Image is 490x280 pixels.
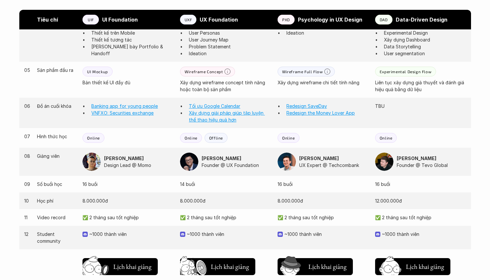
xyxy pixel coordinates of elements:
[278,79,369,86] p: Xây dựng wireframe chi tiết tính năng
[91,110,154,116] a: VNFXO: Securities exchange
[91,43,173,57] p: [PERSON_NAME] bày Portfolio & Handoff
[37,181,76,188] p: Số buổi học
[189,36,271,43] p: User Journey Map
[37,231,76,244] p: Student community
[37,67,76,74] p: Sản phẩm đầu ra
[397,162,466,169] p: Founder @ Tevo Global
[104,162,173,169] p: Design Lead @ Momo
[299,162,369,169] p: UX Expert @ Techcombank
[82,258,158,275] button: Lịch khai giảng
[380,136,392,140] p: Online
[202,156,241,161] strong: [PERSON_NAME]
[37,214,76,221] p: Video record
[375,103,466,109] p: TBU
[187,231,271,238] p: ~1000 thành viên
[24,214,31,221] p: 11
[87,136,100,140] p: Online
[211,262,249,271] h5: Lịch khai giảng
[37,103,76,109] p: Đồ án cuối khóa
[278,258,353,275] button: Lịch khai giảng
[284,231,369,238] p: ~1000 thành viên
[209,136,223,140] p: Offline
[375,214,466,221] p: ✅ 2 tháng sau tốt nghiệp
[180,214,271,221] p: ✅ 2 tháng sau tốt nghiệp
[278,255,353,275] a: Lịch khai giảng
[375,181,466,188] p: 16 buổi
[88,17,94,22] p: UIF
[278,197,369,204] p: 8.000.000đ
[91,103,158,109] a: Banking app for young people
[91,29,173,36] p: Thiết kế trên Mobile
[82,181,173,188] p: 16 buổi
[375,258,450,275] button: Lịch khai giảng
[375,79,466,93] p: Liên tục xây dựng giả thuyết và đánh giá hiệu quả bằng dữ liệu
[180,258,255,275] button: Lịch khai giảng
[180,197,271,204] p: 8.000.000đ
[308,262,347,271] h5: Lịch khai giảng
[24,197,31,204] p: 10
[180,255,255,275] a: Lịch khai giảng
[278,214,369,221] p: ✅ 2 tháng sau tốt nghiệp
[382,231,466,238] p: ~1000 thành viên
[24,231,31,238] p: 12
[375,255,450,275] a: Lịch khai giảng
[24,153,31,159] p: 08
[82,214,173,221] p: ✅ 2 tháng sau tốt nghiệp
[82,255,158,275] a: Lịch khai giảng
[278,181,369,188] p: 16 buổi
[202,162,271,169] p: Founder @ UX Foundation
[37,197,76,204] p: Học phí
[299,156,339,161] strong: [PERSON_NAME]
[380,17,388,22] p: DAD
[282,136,295,140] p: Online
[396,16,447,23] strong: Data-Driven Design
[87,69,108,74] p: UI Mockup
[37,133,76,140] p: Hình thức học
[384,50,466,57] p: User segmentation
[189,29,271,36] p: User Personas
[286,29,369,36] p: Ideation
[375,197,466,204] p: 12.000.000đ
[37,16,58,23] strong: Tiêu chí
[82,197,173,204] p: 8.000.000đ
[91,36,173,43] p: Thiết kế tương tác
[286,110,355,116] a: Redesign the Money Lover App
[24,67,31,74] p: 05
[24,133,31,140] p: 07
[189,103,240,109] a: Tối ưu Google Calendar
[384,29,466,36] p: Experimental Design
[185,136,197,140] p: Online
[406,262,444,271] h5: Lịch khai giảng
[286,103,327,109] a: Redesign SaveDay
[384,43,466,50] p: Data Storytelling
[282,69,323,74] p: Wireframe Full Flow
[185,69,223,74] p: Wireframe Concept
[185,17,192,22] p: UXF
[380,69,431,74] p: Experimental Design Flow
[24,181,31,188] p: 09
[189,110,265,123] a: Xây dựng giải pháp giúp tập luyện thể thao hiệu quả hơn
[200,16,238,23] strong: UX Foundation
[282,17,290,22] p: PXD
[113,262,152,271] h5: Lịch khai giảng
[189,50,271,57] p: Ideation
[189,43,271,50] p: Problem Statement
[89,231,173,238] p: ~1000 thành viên
[298,16,362,23] strong: Psychology in UX Design
[180,79,271,93] p: Xây dựng wireframe concept tính năng hoặc toàn bộ sản phẩm
[82,79,173,86] p: Bản thiết kế UI đầy đủ
[37,153,76,159] p: Giảng viên
[102,16,138,23] strong: UI Foundation
[397,156,436,161] strong: [PERSON_NAME]
[180,181,271,188] p: 14 buổi
[384,36,466,43] p: Xây dựng Dashboard
[104,156,144,161] strong: [PERSON_NAME]
[24,103,31,109] p: 06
